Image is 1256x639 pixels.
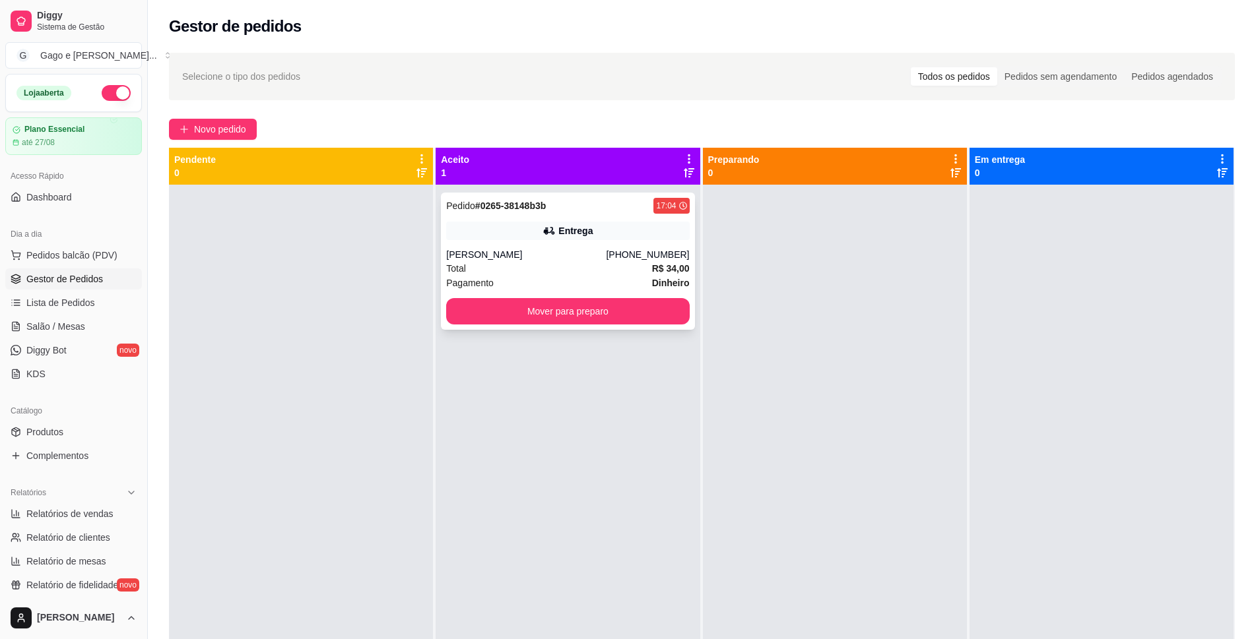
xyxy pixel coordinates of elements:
[5,166,142,187] div: Acesso Rápido
[37,22,137,32] span: Sistema de Gestão
[446,261,466,276] span: Total
[5,445,142,466] a: Complementos
[40,49,157,62] div: Gago e [PERSON_NAME] ...
[441,153,469,166] p: Aceito
[37,612,121,624] span: [PERSON_NAME]
[22,137,55,148] article: até 27/08
[5,117,142,155] a: Plano Essencialaté 27/08
[5,316,142,337] a: Salão / Mesas
[911,67,997,86] div: Todos os pedidos
[5,42,142,69] button: Select a team
[17,49,30,62] span: G
[708,153,760,166] p: Preparando
[26,555,106,568] span: Relatório de mesas
[182,69,300,84] span: Selecione o tipo dos pedidos
[26,531,110,544] span: Relatório de clientes
[5,292,142,313] a: Lista de Pedidos
[26,344,67,357] span: Diggy Bot
[102,85,131,101] button: Alterar Status
[5,421,142,442] a: Produtos
[5,224,142,245] div: Dia a dia
[26,296,95,309] span: Lista de Pedidos
[5,527,142,548] a: Relatório de clientes
[558,224,593,237] div: Entrega
[26,191,72,204] span: Dashboard
[37,10,137,22] span: Diggy
[446,248,606,261] div: [PERSON_NAME]
[997,67,1124,86] div: Pedidos sem agendamento
[26,425,63,439] span: Produtos
[174,166,216,179] p: 0
[169,119,257,140] button: Novo pedido
[708,166,760,179] p: 0
[5,551,142,572] a: Relatório de mesas
[26,320,85,333] span: Salão / Mesas
[5,363,142,384] a: KDS
[17,86,71,100] div: Loja aberta
[975,153,1025,166] p: Em entrega
[5,245,142,266] button: Pedidos balcão (PDV)
[26,449,88,462] span: Complementos
[5,503,142,524] a: Relatórios de vendas
[5,268,142,289] a: Gestor de Pedidos
[652,263,690,274] strong: R$ 34,00
[5,602,142,634] button: [PERSON_NAME]
[606,248,689,261] div: [PHONE_NUMBER]
[1124,67,1220,86] div: Pedidos agendados
[446,200,475,211] span: Pedido
[11,487,46,498] span: Relatórios
[174,153,216,166] p: Pendente
[26,578,118,592] span: Relatório de fidelidade
[26,367,46,380] span: KDS
[975,166,1025,179] p: 0
[5,5,142,37] a: DiggySistema de Gestão
[26,249,117,262] span: Pedidos balcão (PDV)
[26,507,114,520] span: Relatórios de vendas
[26,272,103,286] span: Gestor de Pedidos
[475,200,546,211] strong: # 0265-38148b3b
[441,166,469,179] p: 1
[446,298,689,324] button: Mover para preparo
[656,200,676,211] div: 17:04
[5,400,142,421] div: Catálogo
[5,340,142,361] a: Diggy Botnovo
[5,574,142,595] a: Relatório de fidelidadenovo
[180,125,189,134] span: plus
[446,276,494,290] span: Pagamento
[652,278,690,288] strong: Dinheiro
[169,16,302,37] h2: Gestor de pedidos
[5,187,142,208] a: Dashboard
[24,125,84,135] article: Plano Essencial
[194,122,246,137] span: Novo pedido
